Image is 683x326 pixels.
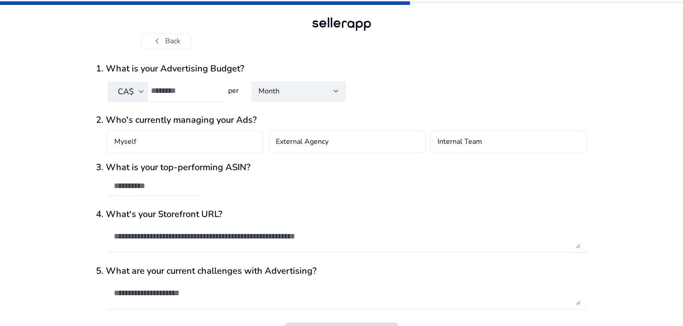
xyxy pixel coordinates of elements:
[437,137,482,147] h4: Internal Team
[96,115,587,125] h3: 2. Who's currently managing your Ads?
[152,36,162,46] span: chevron_left
[114,137,136,147] h4: Myself
[276,137,329,147] h4: External Agency
[225,87,241,95] h4: per
[118,86,134,97] span: CA$
[258,86,279,96] span: Month
[96,162,587,173] h3: 3. What is your top-performing ASIN?
[96,266,587,276] h3: 5. What are your current challenges with Advertising?
[96,63,587,74] h3: 1. What is your Advertising Budget?
[141,33,192,49] button: chevron_leftBack
[96,209,587,220] h3: 4. What's your Storefront URL?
